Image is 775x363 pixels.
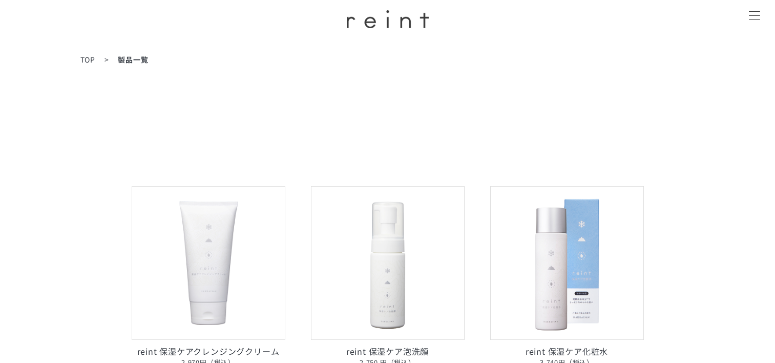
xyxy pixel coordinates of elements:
img: reint 保湿ケアクレンジングクリーム [132,186,285,340]
img: ロゴ [347,10,429,28]
img: reint 保湿ケア化粧水 [490,186,644,340]
img: reint 保湿ケア泡洗顔 [311,186,465,340]
a: TOP [80,54,95,65]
